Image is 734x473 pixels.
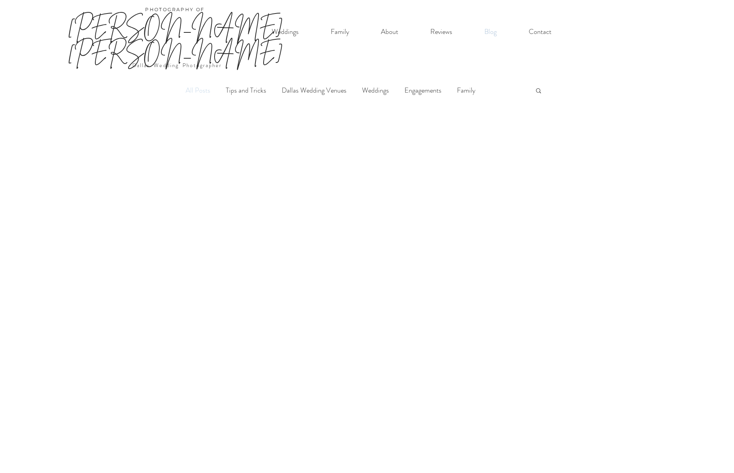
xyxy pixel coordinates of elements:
a: Blog [468,24,512,40]
a: Engagements [404,86,441,95]
p: Contact [525,24,555,40]
p: Family [327,24,353,40]
a: Dallas Wedding Venues [282,86,347,95]
a: [PERSON_NAME] [PERSON_NAME] [68,13,283,65]
div: Search [535,87,542,95]
a: All Posts [186,86,210,95]
a: Tips and Tricks [226,86,266,95]
p: Reviews [426,24,456,40]
a: Dallas Wedding Photographer [132,61,222,69]
a: Weddings [362,86,389,95]
a: About [365,24,414,40]
nav: Site [255,24,567,40]
span: PHOTOGRAPHY OF [145,7,205,12]
a: Reviews [414,24,468,40]
p: About [377,24,402,40]
p: Blog [480,24,501,40]
iframe: Wix Chat [698,437,734,473]
a: Family [457,86,475,95]
a: Family [315,24,365,40]
nav: Blog [184,75,527,106]
a: Contact [512,24,567,40]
